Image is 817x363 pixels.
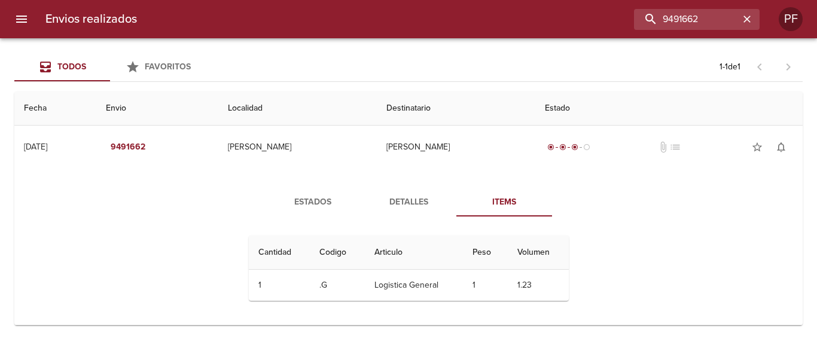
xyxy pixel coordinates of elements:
[720,61,740,73] p: 1 - 1 de 1
[535,91,803,126] th: Estado
[14,91,96,126] th: Fecha
[111,140,145,155] em: 9491662
[310,236,364,270] th: Codigo
[657,141,669,153] span: No tiene documentos adjuntos
[547,144,554,151] span: radio_button_checked
[45,10,137,29] h6: Envios realizados
[365,270,464,301] td: Logistica General
[310,270,364,301] td: .G
[368,195,449,210] span: Detalles
[7,5,36,33] button: menu
[634,9,739,30] input: buscar
[145,62,191,72] span: Favoritos
[249,236,310,270] th: Cantidad
[249,236,569,301] table: Tabla de Items
[769,135,793,159] button: Activar notificaciones
[377,91,535,126] th: Destinatario
[508,236,569,270] th: Volumen
[463,236,508,270] th: Peso
[106,136,150,158] button: 9491662
[571,144,578,151] span: radio_button_checked
[545,141,593,153] div: En viaje
[583,144,590,151] span: radio_button_unchecked
[272,195,353,210] span: Estados
[745,60,774,72] span: Pagina anterior
[559,144,566,151] span: radio_button_checked
[751,141,763,153] span: star_border
[249,270,310,301] td: 1
[14,91,803,325] table: Tabla de envíos del cliente
[775,141,787,153] span: notifications_none
[463,270,508,301] td: 1
[24,142,47,152] div: [DATE]
[218,91,377,126] th: Localidad
[218,126,377,169] td: [PERSON_NAME]
[464,195,545,210] span: Items
[14,53,206,81] div: Tabs Envios
[508,270,569,301] td: 1.23
[365,236,464,270] th: Articulo
[377,126,535,169] td: [PERSON_NAME]
[669,141,681,153] span: No tiene pedido asociado
[57,62,86,72] span: Todos
[96,91,218,126] th: Envio
[779,7,803,31] div: PF
[779,7,803,31] div: Abrir información de usuario
[745,135,769,159] button: Agregar a favoritos
[265,188,552,216] div: Tabs detalle de guia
